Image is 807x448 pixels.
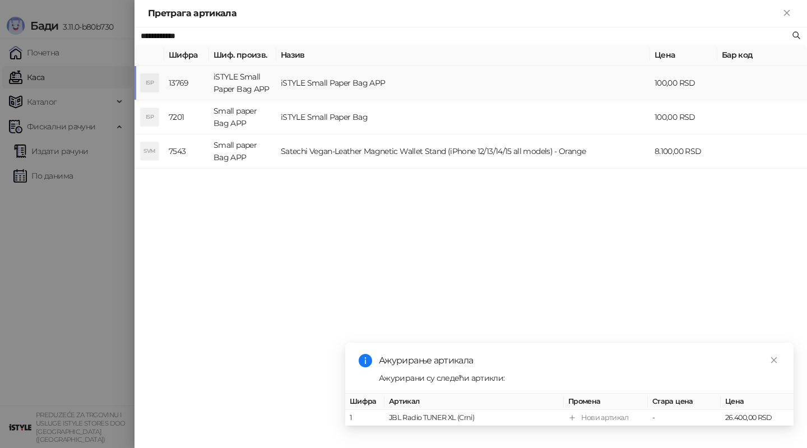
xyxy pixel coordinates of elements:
[276,134,650,169] td: Satechi Vegan-Leather Magnetic Wallet Stand (iPhone 12/13/14/15 all models) - Orange
[276,66,650,100] td: iSTYLE Small Paper Bag APP
[768,354,780,366] a: Close
[379,354,780,367] div: Ажурирање артикала
[384,410,564,426] td: JBL Radio TUNER XL (Crni)
[384,394,564,410] th: Артикал
[141,74,159,92] div: ISP
[141,108,159,126] div: ISP
[276,44,650,66] th: Назив
[164,66,209,100] td: 13769
[209,44,276,66] th: Шиф. произв.
[359,354,372,367] span: info-circle
[648,394,721,410] th: Стара цена
[345,394,384,410] th: Шифра
[717,44,807,66] th: Бар код
[209,66,276,100] td: iSTYLE Small Paper Bag APP
[650,66,717,100] td: 100,00 RSD
[379,372,780,384] div: Ажурирани су следећи артикли:
[650,100,717,134] td: 100,00 RSD
[209,134,276,169] td: Small paper Bag APP
[164,100,209,134] td: 7201
[650,44,717,66] th: Цена
[564,394,648,410] th: Промена
[650,134,717,169] td: 8.100,00 RSD
[276,100,650,134] td: iSTYLE Small Paper Bag
[345,410,384,426] td: 1
[209,100,276,134] td: Small paper Bag APP
[141,142,159,160] div: SVM
[164,134,209,169] td: 7543
[770,356,778,364] span: close
[721,394,794,410] th: Цена
[164,44,209,66] th: Шифра
[581,412,628,423] div: Нови артикал
[648,410,721,426] td: -
[780,7,794,20] button: Close
[721,410,794,426] td: 26.400,00 RSD
[148,7,780,20] div: Претрага артикала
